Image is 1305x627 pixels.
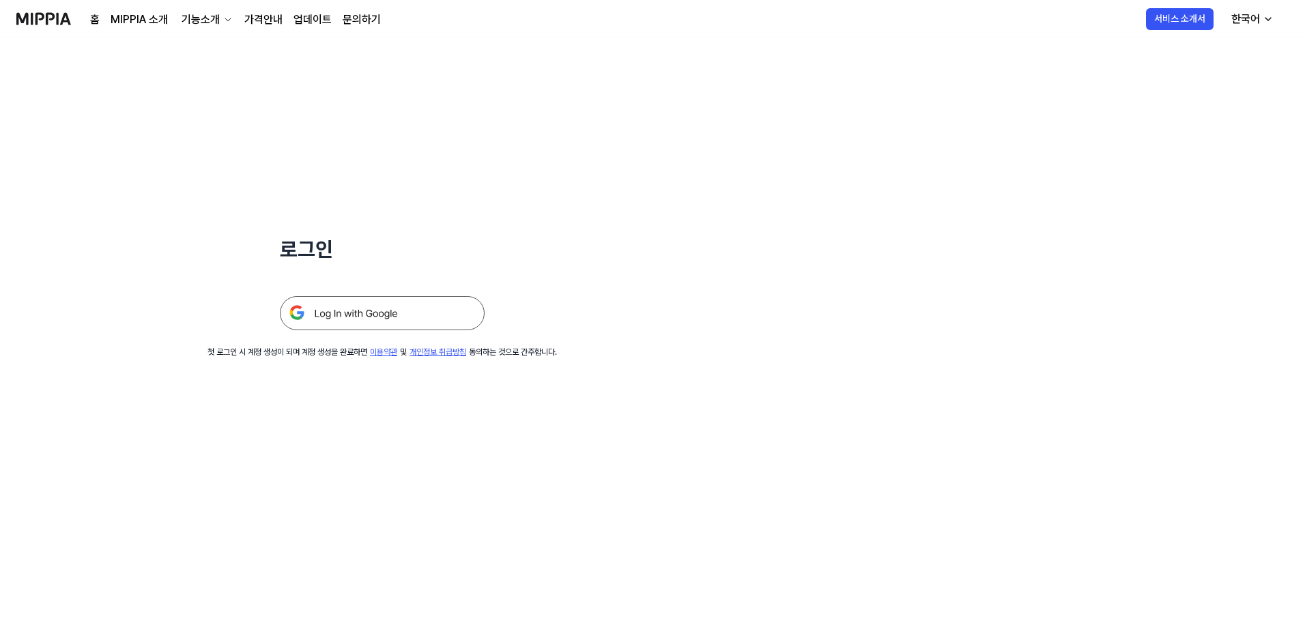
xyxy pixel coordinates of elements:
div: 기능소개 [179,12,223,28]
img: 구글 로그인 버튼 [280,296,485,330]
a: 홈 [90,12,100,28]
a: 문의하기 [343,12,381,28]
a: 가격안내 [244,12,283,28]
h1: 로그인 [280,235,485,263]
button: 한국어 [1220,5,1282,33]
a: MIPPIA 소개 [111,12,168,28]
button: 기능소개 [179,12,233,28]
a: 이용약관 [370,347,397,357]
div: 한국어 [1229,11,1263,27]
button: 서비스 소개서 [1146,8,1214,30]
div: 첫 로그인 시 계정 생성이 되며 계정 생성을 완료하면 및 동의하는 것으로 간주합니다. [207,347,557,358]
a: 업데이트 [293,12,332,28]
a: 개인정보 취급방침 [410,347,466,357]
